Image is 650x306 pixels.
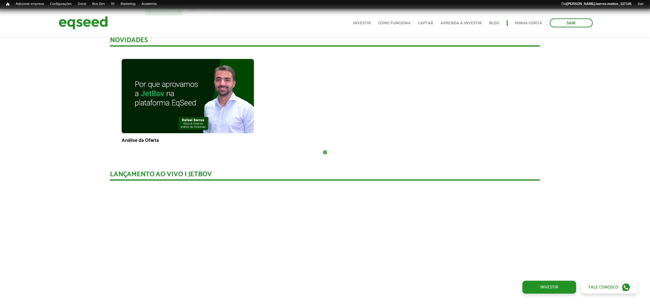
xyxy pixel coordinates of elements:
a: RI [108,2,118,6]
a: Marketing [118,2,139,6]
p: Análise da Oferta [122,137,254,143]
a: Adicionar empresa [13,2,47,6]
span: Início [6,2,10,6]
img: maxresdefault.jpg [122,59,254,133]
a: Investir [353,21,371,25]
a: Bus Dev [89,2,108,6]
img: EqSeed [59,15,108,31]
a: Configurações [47,2,75,6]
a: Sair [550,18,593,27]
a: Minha conta [515,21,542,25]
a: Início [3,2,13,7]
a: Captar [418,21,433,25]
a: Fale conosco [581,281,638,294]
a: Como funciona [378,21,411,25]
a: Blog [489,21,499,25]
div: Novidades [110,37,540,46]
a: Sair [635,2,647,6]
strong: [PERSON_NAME].barros.mattos_127145 [567,2,632,6]
a: Aprenda a investir [441,21,482,25]
a: Investir [523,281,576,294]
a: Academia [139,2,160,6]
button: 1 of 1 [322,149,328,156]
div: Lançamento ao vivo | JetBov [110,171,540,181]
a: Geral [75,2,89,6]
a: Olá[PERSON_NAME].barros.mattos_127145 [558,2,635,6]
